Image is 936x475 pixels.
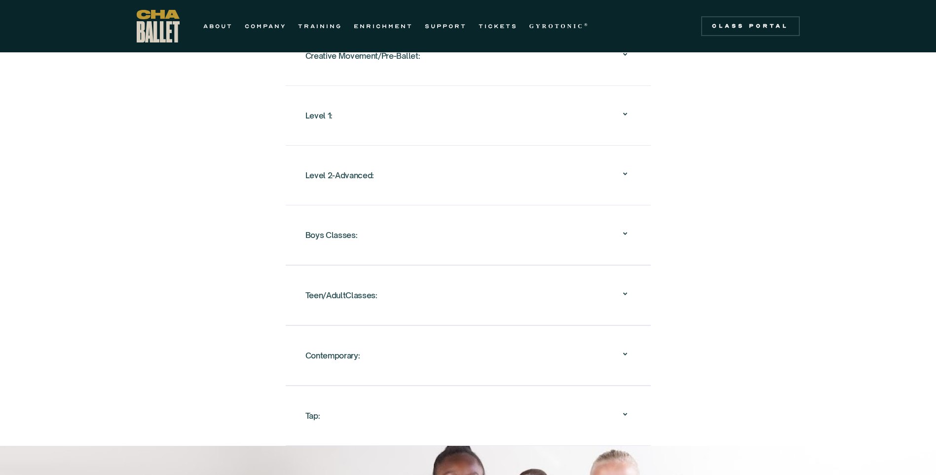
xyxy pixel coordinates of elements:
div: Boys Classes: [305,219,631,251]
div: Class Portal [707,22,794,30]
div: Contemporary: [305,340,631,371]
div: Boys Classes: [305,226,358,244]
a: SUPPORT [425,20,467,32]
div: Level 1: [305,100,631,131]
a: TRAINING [298,20,342,32]
a: home [137,10,180,42]
strong: GYROTONIC [529,23,584,30]
div: Contemporary: [305,347,360,364]
sup: ® [584,22,590,27]
a: TICKETS [479,20,518,32]
div: Teen/AdultClasses: [305,286,377,304]
div: Tap: [305,407,320,425]
div: Level 2-Advanced: [305,159,631,191]
div: Tap: [305,400,631,432]
a: COMPANY [245,20,286,32]
div: Creative Movement/Pre-Ballet: [305,47,420,65]
div: Level 2-Advanced: [305,166,374,184]
a: ENRICHMENT [354,20,413,32]
a: ABOUT [203,20,233,32]
div: Teen/AdultClasses: [305,279,631,311]
div: Level 1: [305,107,333,124]
a: GYROTONIC® [529,20,590,32]
a: Class Portal [701,16,800,36]
div: Creative Movement/Pre-Ballet: [305,40,631,72]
